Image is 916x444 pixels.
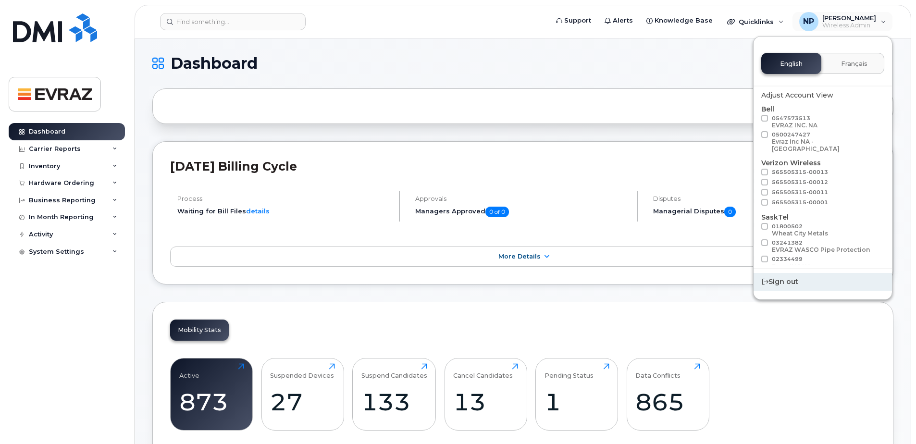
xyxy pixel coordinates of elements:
span: 02334499 [772,256,811,270]
span: 565505315-00011 [772,189,828,196]
span: 565505315-00012 [772,179,828,185]
div: Pending Status [545,363,594,379]
a: Active873 [179,363,244,425]
div: EVRAZ INC. NA [772,122,817,129]
span: 01800502 [772,223,828,237]
span: 0 of 0 [485,207,509,217]
div: SaskTel [761,212,884,271]
div: Adjust Account View [761,90,884,100]
div: 873 [179,388,244,416]
a: Cancel Candidates13 [453,363,518,425]
span: 03241382 [772,239,870,253]
div: 865 [635,388,700,416]
li: Waiting for Bill Files [177,207,391,216]
div: Data Conflicts [635,363,681,379]
div: Evraz Inc NA - [GEOGRAPHIC_DATA] [772,138,881,152]
div: 13 [453,388,518,416]
div: Bell [761,104,884,154]
div: Evraz INC NA [772,262,811,270]
div: 1 [545,388,609,416]
h2: [DATE] Billing Cycle [170,159,876,173]
a: Suspended Devices27 [270,363,335,425]
span: 0500247427 [772,131,881,152]
div: Sign out [754,273,892,291]
span: 565505315-00013 [772,169,828,175]
span: 0 [724,207,736,217]
h5: Managers Approved [415,207,629,217]
h4: Process [177,195,391,202]
h4: Approvals [415,195,629,202]
div: Wheat City Metals [772,230,828,237]
h4: Disputes [653,195,876,202]
a: Suspend Candidates133 [361,363,427,425]
div: Verizon Wireless [761,158,884,209]
span: Dashboard [171,56,258,71]
div: Active [179,363,199,379]
div: 27 [270,388,335,416]
a: details [246,207,270,215]
div: Cancel Candidates [453,363,513,379]
span: More Details [498,253,541,260]
span: 565505315-00001 [772,199,828,206]
div: 133 [361,388,427,416]
div: Suspend Candidates [361,363,427,379]
a: Pending Status1 [545,363,609,425]
a: Data Conflicts865 [635,363,700,425]
h5: Managerial Disputes [653,207,876,217]
span: 0547573513 [772,115,817,129]
div: Suspended Devices [270,363,334,379]
span: Français [841,60,867,68]
div: EVRAZ WASCO Pipe Protection [772,246,870,253]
